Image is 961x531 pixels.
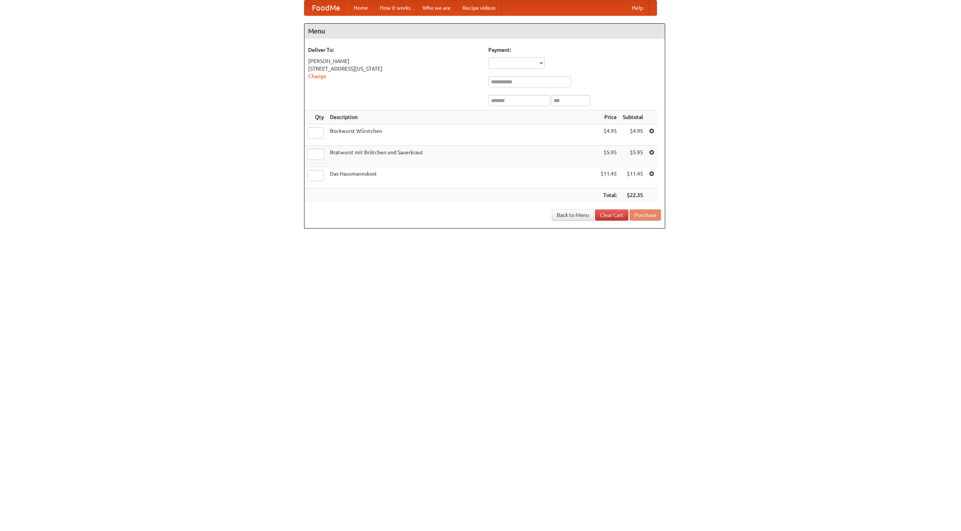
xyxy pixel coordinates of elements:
[598,167,620,188] td: $11.45
[304,24,665,39] h4: Menu
[308,46,481,54] h5: Deliver To:
[308,65,481,72] div: [STREET_ADDRESS][US_STATE]
[308,57,481,65] div: [PERSON_NAME]
[304,0,348,15] a: FoodMe
[598,110,620,124] th: Price
[552,209,594,221] a: Back to Menu
[620,146,646,167] td: $5.95
[598,124,620,146] td: $4.95
[304,110,327,124] th: Qty
[308,73,326,79] a: Change
[620,124,646,146] td: $4.95
[327,167,598,188] td: Das Hausmannskost
[456,0,502,15] a: Recipe videos
[348,0,374,15] a: Home
[630,209,661,221] button: Purchase
[620,110,646,124] th: Subtotal
[417,0,456,15] a: Who we are
[488,46,661,54] h5: Payment:
[620,188,646,202] th: $22.35
[626,0,649,15] a: Help
[327,110,598,124] th: Description
[598,146,620,167] td: $5.95
[374,0,417,15] a: How it works
[327,146,598,167] td: Bratwurst mit Brötchen und Sauerkraut
[327,124,598,146] td: Bockwurst Würstchen
[595,209,628,221] a: Clear Cart
[620,167,646,188] td: $11.45
[598,188,620,202] th: Total:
